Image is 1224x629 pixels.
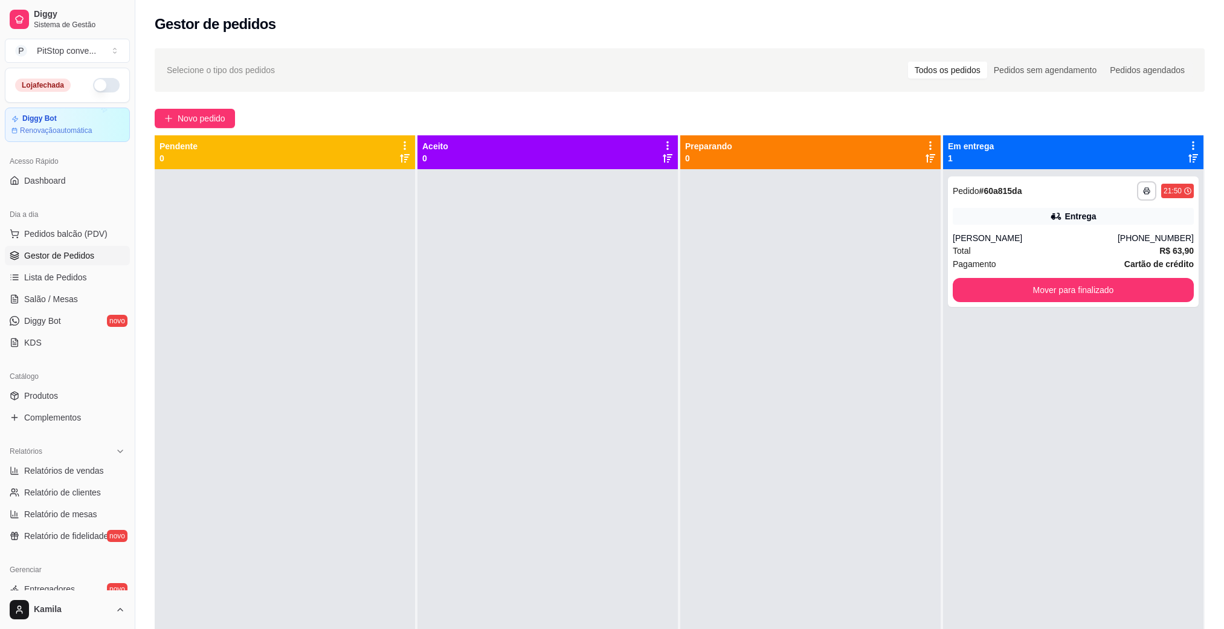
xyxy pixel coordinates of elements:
[5,579,130,599] a: Entregadoresnovo
[422,140,448,152] p: Aceito
[15,45,27,57] span: P
[5,505,130,524] a: Relatório de mesas
[5,595,130,624] button: Kamila
[20,126,92,135] article: Renovação automática
[1159,246,1194,256] strong: R$ 63,90
[24,411,81,424] span: Complementos
[24,465,104,477] span: Relatórios de vendas
[10,447,42,456] span: Relatórios
[155,15,276,34] h2: Gestor de pedidos
[5,289,130,309] a: Salão / Mesas
[5,386,130,405] a: Produtos
[24,583,75,595] span: Entregadores
[5,152,130,171] div: Acesso Rápido
[5,311,130,331] a: Diggy Botnovo
[34,20,125,30] span: Sistema de Gestão
[93,78,120,92] button: Alterar Status
[5,333,130,352] a: KDS
[24,315,61,327] span: Diggy Bot
[953,244,971,257] span: Total
[22,114,57,123] article: Diggy Bot
[24,530,108,542] span: Relatório de fidelidade
[987,62,1103,79] div: Pedidos sem agendamento
[15,79,71,92] div: Loja fechada
[5,526,130,546] a: Relatório de fidelidadenovo
[24,175,66,187] span: Dashboard
[5,171,130,190] a: Dashboard
[908,62,987,79] div: Todos os pedidos
[24,228,108,240] span: Pedidos balcão (PDV)
[24,250,94,262] span: Gestor de Pedidos
[953,232,1118,244] div: [PERSON_NAME]
[948,140,994,152] p: Em entrega
[24,293,78,305] span: Salão / Mesas
[155,109,235,128] button: Novo pedido
[953,278,1194,302] button: Mover para finalizado
[24,486,101,498] span: Relatório de clientes
[24,337,42,349] span: KDS
[24,508,97,520] span: Relatório de mesas
[34,604,111,615] span: Kamila
[159,152,198,164] p: 0
[1065,210,1096,222] div: Entrega
[5,461,130,480] a: Relatórios de vendas
[953,257,996,271] span: Pagamento
[5,268,130,287] a: Lista de Pedidos
[979,186,1022,196] strong: # 60a815da
[1164,186,1182,196] div: 21:50
[164,114,173,123] span: plus
[422,152,448,164] p: 0
[685,152,732,164] p: 0
[24,271,87,283] span: Lista de Pedidos
[5,39,130,63] button: Select a team
[37,45,96,57] div: PitStop conve ...
[5,5,130,34] a: DiggySistema de Gestão
[953,186,979,196] span: Pedido
[5,224,130,244] button: Pedidos balcão (PDV)
[167,63,275,77] span: Selecione o tipo dos pedidos
[5,483,130,502] a: Relatório de clientes
[178,112,225,125] span: Novo pedido
[1118,232,1194,244] div: [PHONE_NUMBER]
[1103,62,1191,79] div: Pedidos agendados
[24,390,58,402] span: Produtos
[5,367,130,386] div: Catálogo
[159,140,198,152] p: Pendente
[5,108,130,142] a: Diggy BotRenovaçãoautomática
[5,246,130,265] a: Gestor de Pedidos
[685,140,732,152] p: Preparando
[5,408,130,427] a: Complementos
[5,560,130,579] div: Gerenciar
[1124,259,1194,269] strong: Cartão de crédito
[34,9,125,20] span: Diggy
[5,205,130,224] div: Dia a dia
[948,152,994,164] p: 1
